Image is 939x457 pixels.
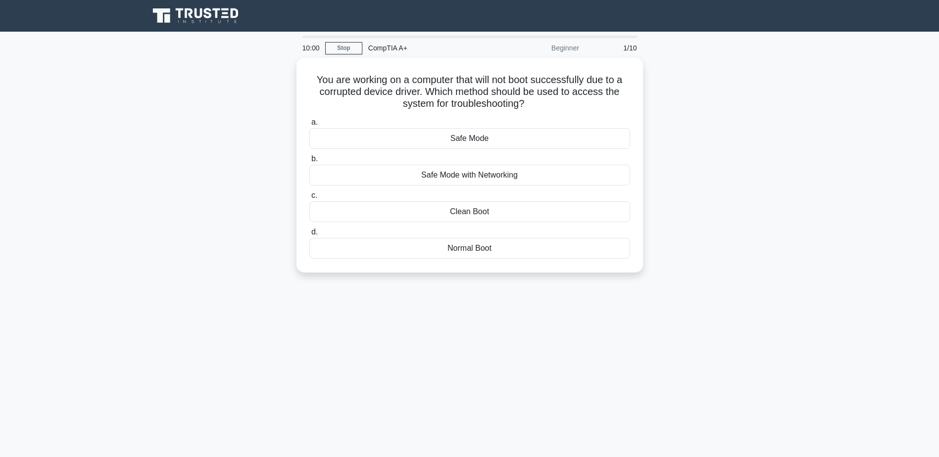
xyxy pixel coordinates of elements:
div: Beginner [498,38,585,58]
div: Safe Mode with Networking [309,165,630,185]
span: a. [311,118,318,126]
h5: You are working on a computer that will not boot successfully due to a corrupted device driver. W... [308,74,631,110]
div: Safe Mode [309,128,630,149]
div: CompTIA A+ [362,38,498,58]
span: b. [311,154,318,163]
div: Normal Boot [309,238,630,259]
span: d. [311,228,318,236]
div: 10:00 [297,38,325,58]
a: Stop [325,42,362,54]
span: c. [311,191,317,199]
div: 1/10 [585,38,643,58]
div: Clean Boot [309,201,630,222]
